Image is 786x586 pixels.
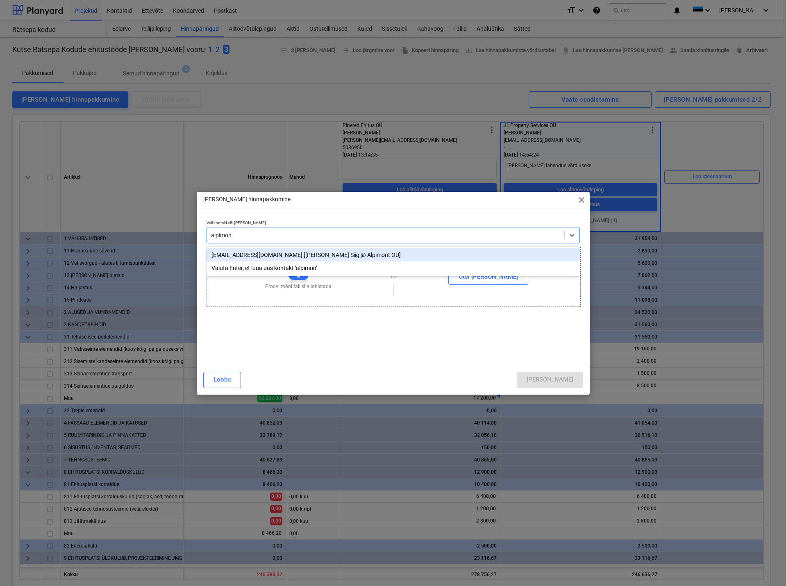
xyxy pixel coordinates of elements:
p: Vali kontakt või [PERSON_NAME] [207,220,580,227]
p: [PERSON_NAME] hinnapakkumine [203,195,291,204]
div: Loobu [214,374,231,385]
button: Loobu [203,372,241,388]
p: Proovi mõni fail siia lohistada [265,283,332,290]
div: egertsiig@gmail.com [Egert Siig @ Alpimont OÜ] [207,248,580,261]
div: Proovi mõni fail siia lohistadavõiOtsi [PERSON_NAME] [207,247,581,307]
button: Otsi [PERSON_NAME] [448,268,528,285]
div: Vajuta Enter, et luua uus kontakt 'alpimon' [207,261,580,275]
p: või [390,273,397,280]
div: Otsi [PERSON_NAME] [459,271,518,282]
div: [EMAIL_ADDRESS][DOMAIN_NAME] [[PERSON_NAME] Siig @ Alpimont OÜ] [207,248,580,261]
span: close [577,195,586,205]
